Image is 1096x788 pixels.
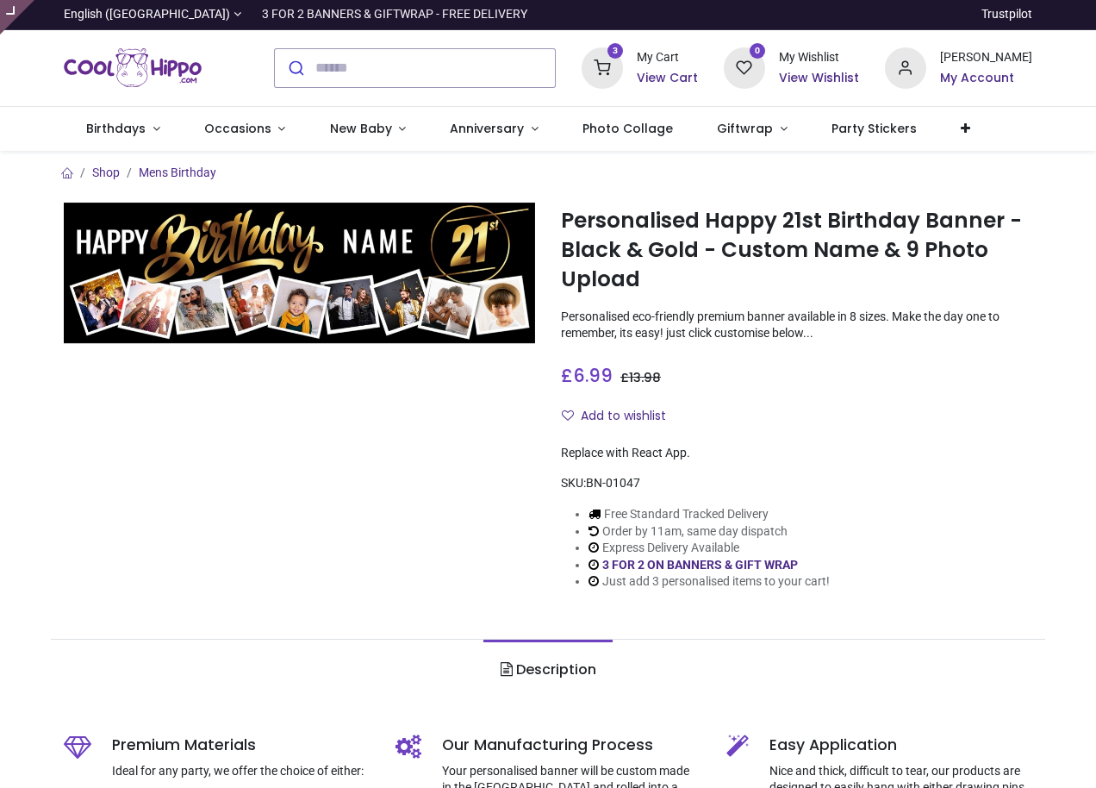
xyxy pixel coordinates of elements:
img: Cool Hippo [64,44,202,92]
sup: 0 [750,43,766,59]
a: New Baby [308,107,428,152]
h5: Our Manufacturing Process [442,735,701,756]
i: Add to wishlist [562,410,574,422]
span: Anniversary [450,120,524,137]
sup: 3 [607,43,624,59]
div: My Cart [637,49,698,66]
p: Ideal for any party, we offer the choice of either: [112,763,369,780]
a: Birthdays [64,107,182,152]
button: Submit [275,49,315,87]
a: 3 FOR 2 ON BANNERS & GIFT WRAP [602,558,798,572]
a: 3 [582,59,623,73]
img: Personalised Happy 21st Birthday Banner - Black & Gold - Custom Name & 9 Photo Upload [64,203,535,344]
div: [PERSON_NAME] [940,49,1032,66]
a: Occasions [182,107,308,152]
h5: Premium Materials [112,735,369,756]
a: 0 [724,59,765,73]
li: Express Delivery Available [588,540,830,557]
a: Giftwrap [695,107,810,152]
li: Order by 11am, same day dispatch [588,523,830,541]
span: New Baby [330,120,392,137]
span: BN-01047 [586,476,640,490]
a: Logo of Cool Hippo [64,44,202,92]
a: Anniversary [428,107,561,152]
span: Occasions [204,120,271,137]
span: £ [620,369,661,386]
h5: Easy Application [769,735,1031,756]
div: Replace with React App. [561,445,1032,462]
span: £ [561,363,613,388]
a: View Wishlist [779,70,859,87]
span: Giftwrap [717,120,773,137]
a: Description [483,640,612,700]
div: SKU: [561,475,1032,492]
p: Personalised eco-friendly premium banner available in 8 sizes. Make the day one to remember, its ... [561,309,1032,342]
span: Party Stickers [831,120,917,137]
button: Add to wishlistAdd to wishlist [561,402,681,431]
div: My Wishlist [779,49,859,66]
a: Trustpilot [981,6,1032,23]
span: Photo Collage [582,120,673,137]
a: Mens Birthday [139,166,216,179]
a: Shop [92,166,120,179]
a: View Cart [637,70,698,87]
a: English ([GEOGRAPHIC_DATA]) [64,6,241,23]
li: Just add 3 personalised items to your cart! [588,573,830,591]
a: My Account [940,70,1032,87]
h1: Personalised Happy 21st Birthday Banner - Black & Gold - Custom Name & 9 Photo Upload [561,206,1032,295]
span: 13.98 [629,369,661,386]
div: 3 FOR 2 BANNERS & GIFTWRAP - FREE DELIVERY [262,6,527,23]
span: 6.99 [573,363,613,388]
li: Free Standard Tracked Delivery [588,506,830,523]
span: Birthdays [86,120,146,137]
